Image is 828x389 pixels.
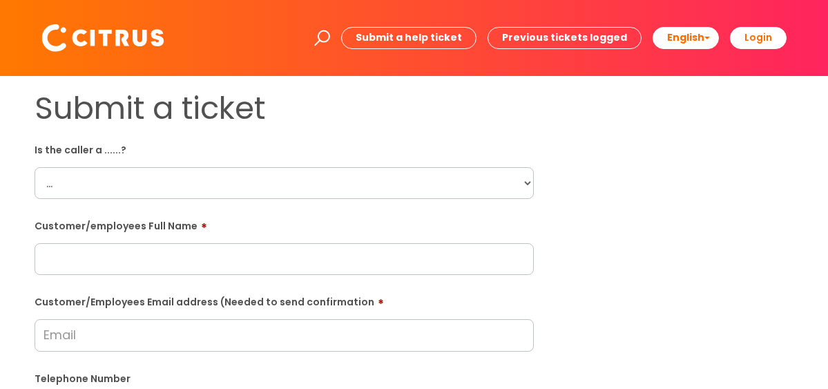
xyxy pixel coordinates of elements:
[488,27,642,48] a: Previous tickets logged
[35,319,534,351] input: Email
[35,370,534,385] label: Telephone Number
[35,216,534,232] label: Customer/employees Full Name
[35,292,534,308] label: Customer/Employees Email address (Needed to send confirmation
[744,30,772,44] b: Login
[35,142,534,156] label: Is the caller a ......?
[35,90,534,127] h1: Submit a ticket
[341,27,476,48] a: Submit a help ticket
[730,27,787,48] a: Login
[667,30,704,44] span: English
